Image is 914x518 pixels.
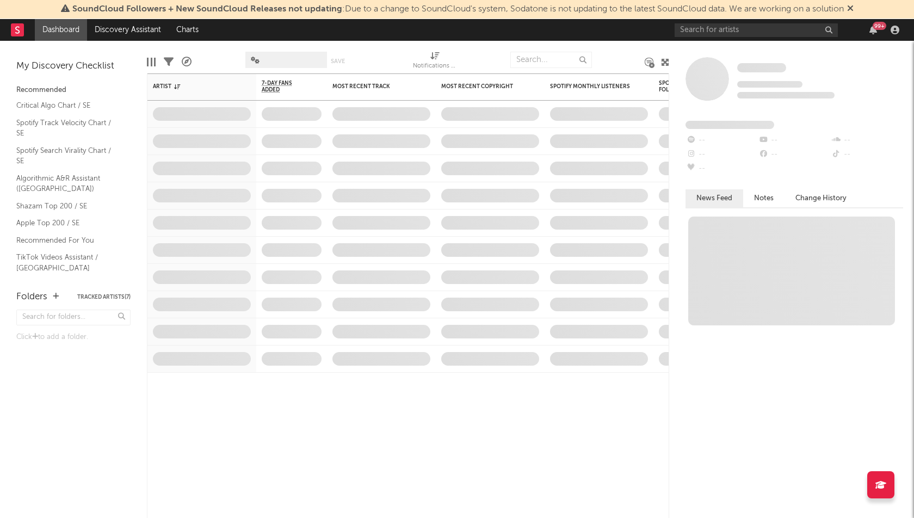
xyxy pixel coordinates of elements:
[413,60,456,73] div: Notifications (Artist)
[262,80,305,93] span: 7-Day Fans Added
[873,22,886,30] div: 99 +
[743,189,785,207] button: Notes
[16,251,120,274] a: TikTok Videos Assistant / [GEOGRAPHIC_DATA]
[831,133,903,147] div: --
[16,117,120,139] a: Spotify Track Velocity Chart / SE
[77,294,131,300] button: Tracked Artists(7)
[35,19,87,41] a: Dashboard
[147,46,156,78] div: Edit Columns
[413,46,456,78] div: Notifications (Artist)
[16,235,120,246] a: Recommended For You
[659,80,697,93] div: Spotify Followers
[16,84,131,97] div: Recommended
[758,147,830,162] div: --
[16,145,120,167] a: Spotify Search Virality Chart / SE
[847,5,854,14] span: Dismiss
[737,63,786,73] a: Some Artist
[182,46,192,78] div: A&R Pipeline
[72,5,844,14] span: : Due to a change to SoundCloud's system, Sodatone is not updating to the latest SoundCloud data....
[831,147,903,162] div: --
[153,83,234,90] div: Artist
[331,58,345,64] button: Save
[685,133,758,147] div: --
[16,310,131,325] input: Search for folders...
[87,19,169,41] a: Discovery Assistant
[16,172,120,195] a: Algorithmic A&R Assistant ([GEOGRAPHIC_DATA])
[758,133,830,147] div: --
[441,83,523,90] div: Most Recent Copyright
[164,46,174,78] div: Filters
[16,60,131,73] div: My Discovery Checklist
[737,92,835,98] span: 0 fans last week
[16,200,120,212] a: Shazam Top 200 / SE
[737,63,786,72] span: Some Artist
[72,5,342,14] span: SoundCloud Followers + New SoundCloud Releases not updating
[332,83,414,90] div: Most Recent Track
[737,81,802,88] span: Tracking Since: [DATE]
[685,162,758,176] div: --
[16,100,120,112] a: Critical Algo Chart / SE
[510,52,592,68] input: Search...
[869,26,877,34] button: 99+
[685,147,758,162] div: --
[16,217,120,229] a: Apple Top 200 / SE
[550,83,632,90] div: Spotify Monthly Listeners
[785,189,857,207] button: Change History
[16,291,47,304] div: Folders
[675,23,838,37] input: Search for artists
[685,189,743,207] button: News Feed
[169,19,206,41] a: Charts
[16,331,131,344] div: Click to add a folder.
[685,121,774,129] span: Fans Added by Platform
